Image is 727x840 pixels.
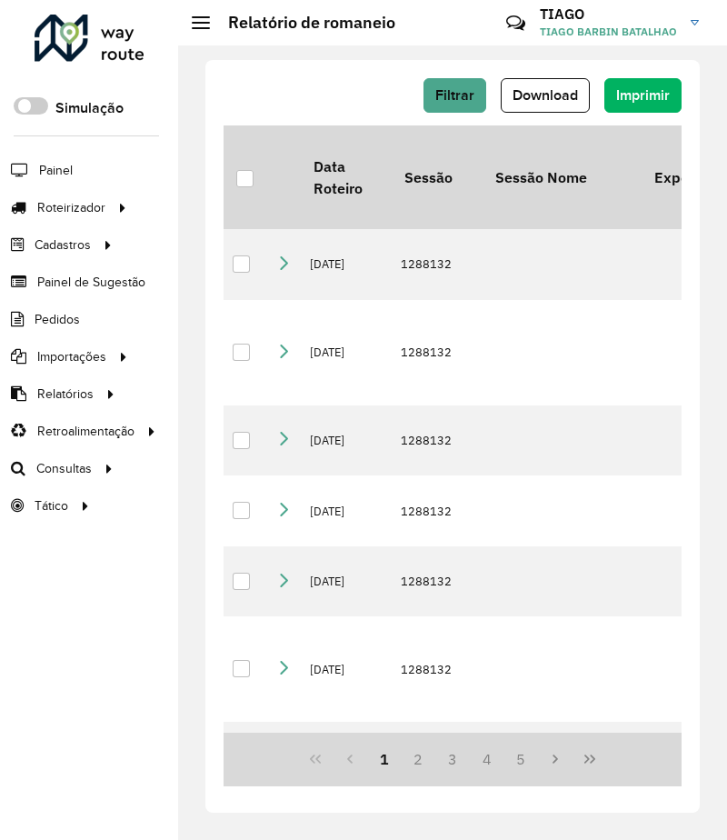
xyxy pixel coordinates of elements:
h3: TIAGO [540,5,677,23]
button: 4 [470,742,504,776]
button: Imprimir [604,78,682,113]
td: 1288132 [392,722,483,793]
td: 1288132 [392,300,483,405]
td: [DATE] [301,616,392,722]
button: 5 [504,742,539,776]
label: Simulação [55,97,124,119]
td: 1288132 [392,546,483,617]
td: 1288132 [392,405,483,476]
button: Last Page [573,742,607,776]
td: [DATE] [301,229,392,300]
button: 3 [435,742,470,776]
span: Imprimir [616,87,670,103]
span: Pedidos [35,310,80,329]
span: Painel de Sugestão [37,273,145,292]
td: [DATE] [301,475,392,546]
td: 1288132 [392,475,483,546]
a: Contato Rápido [496,4,535,43]
td: [DATE] [301,300,392,405]
th: Data Roteiro [301,125,392,229]
button: 2 [401,742,435,776]
td: [DATE] [301,546,392,617]
h2: Relatório de romaneio [210,13,395,33]
th: Sessão [392,125,483,229]
span: Importações [37,347,106,366]
td: 1288132 [392,616,483,722]
td: [DATE] [301,722,392,793]
span: Cadastros [35,235,91,255]
span: TIAGO BARBIN BATALHAO [540,24,677,40]
span: Download [513,87,578,103]
span: Consultas [36,459,92,478]
span: Painel [39,161,73,180]
button: 1 [367,742,402,776]
span: Filtrar [435,87,474,103]
span: Relatórios [37,385,94,404]
span: Roteirizador [37,198,105,217]
button: Download [501,78,590,113]
td: [DATE] [301,405,392,476]
td: 1288132 [392,229,483,300]
span: Tático [35,496,68,515]
button: Next Page [538,742,573,776]
button: Filtrar [423,78,486,113]
th: Sessão Nome [483,125,642,229]
span: Retroalimentação [37,422,134,441]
